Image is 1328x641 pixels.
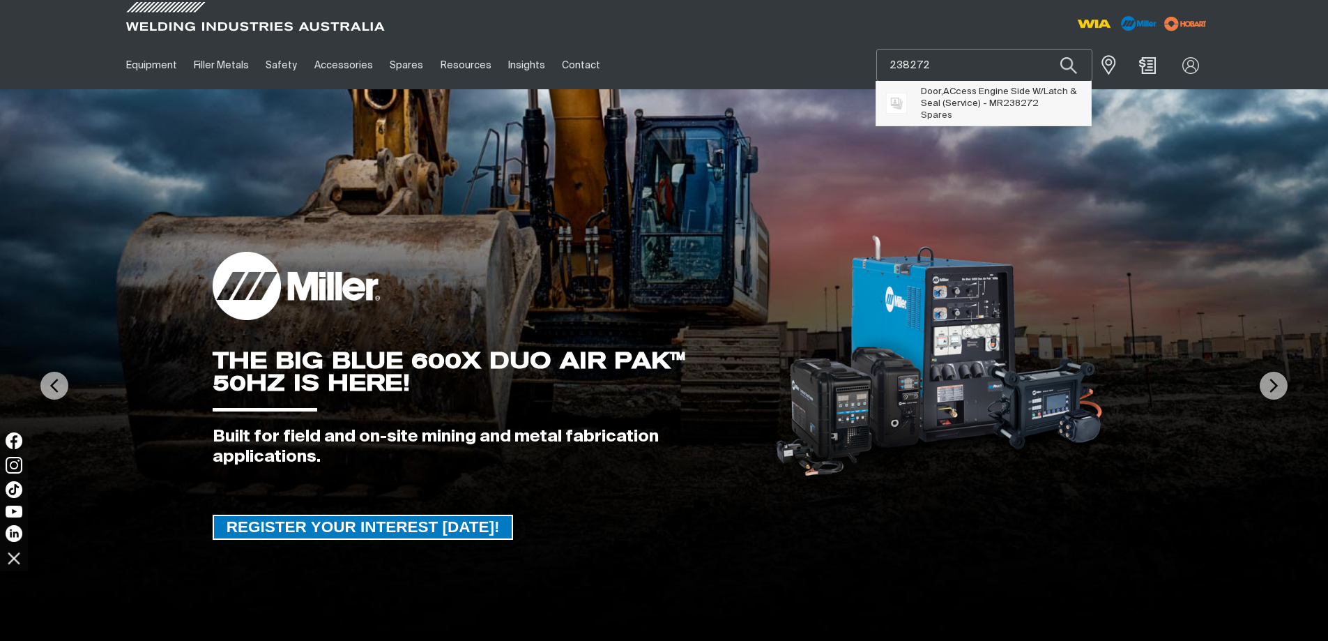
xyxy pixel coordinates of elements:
[6,481,22,498] img: TikTok
[1003,99,1039,108] span: 238272
[257,41,305,89] a: Safety
[185,41,257,89] a: Filler Metals
[306,41,381,89] a: Accessories
[2,546,26,570] img: hide socials
[876,81,1091,126] ul: Suggestions
[214,515,512,540] span: REGISTER YOUR INTEREST [DATE]!
[381,41,432,89] a: Spares
[1260,372,1288,400] img: NextArrow
[118,41,938,89] nav: Main
[1160,13,1211,34] img: miller
[921,111,952,120] span: Spares
[500,41,554,89] a: Insights
[921,86,1081,110] span: Door,ACcess Engine Side W/Latch & Seal (Service) - MR
[118,41,185,89] a: Equipment
[6,525,22,542] img: LinkedIn
[40,372,68,400] img: PrevArrow
[6,506,22,518] img: YouTube
[213,349,753,394] div: THE BIG BLUE 600X DUO AIR PAK™ 50HZ IS HERE!
[213,427,753,467] div: Built for field and on-site mining and metal fabrication applications.
[213,515,514,540] a: REGISTER YOUR INTEREST TODAY!
[554,41,609,89] a: Contact
[432,41,499,89] a: Resources
[1045,49,1092,82] button: Search products
[1136,57,1159,74] a: Shopping cart (0 product(s))
[6,432,22,449] img: Facebook
[6,457,22,474] img: Instagram
[877,50,1092,81] input: Product name or item number...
